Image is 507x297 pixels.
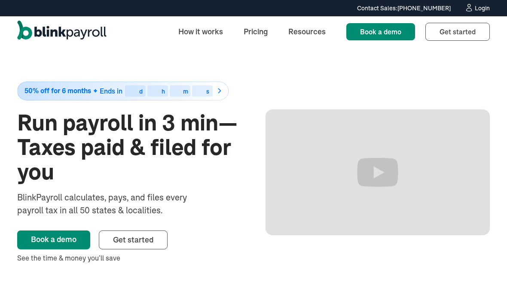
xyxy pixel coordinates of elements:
div: m [183,88,188,94]
span: Get started [440,27,476,36]
a: [PHONE_NUMBER] [397,4,451,12]
span: Book a demo [360,27,401,36]
a: Book a demo [346,23,415,40]
a: 50% off for 6 monthsEnds indhms [17,82,241,100]
a: Pricing [237,22,275,41]
div: BlinkPayroll calculates, pays, and files every payroll tax in all 50 states & localities. [17,191,210,217]
span: 50% off for 6 months [24,87,91,94]
a: Resources [281,22,333,41]
div: d [139,88,143,94]
span: Ends in [100,87,122,95]
div: Contact Sales: [357,4,451,13]
a: Get started [425,23,490,41]
iframe: Run Payroll in 3 min with BlinkPayroll [266,109,490,235]
div: Login [475,5,490,11]
h1: Run payroll in 3 min—Taxes paid & filed for you [17,111,241,185]
span: Get started [113,235,153,245]
div: See the time & money you’ll save [17,253,241,263]
a: home [17,21,107,43]
div: s [206,88,209,94]
div: h [162,88,165,94]
a: Get started [99,230,168,249]
a: Book a demo [17,230,90,249]
a: Login [464,3,490,13]
a: How it works [171,22,230,41]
